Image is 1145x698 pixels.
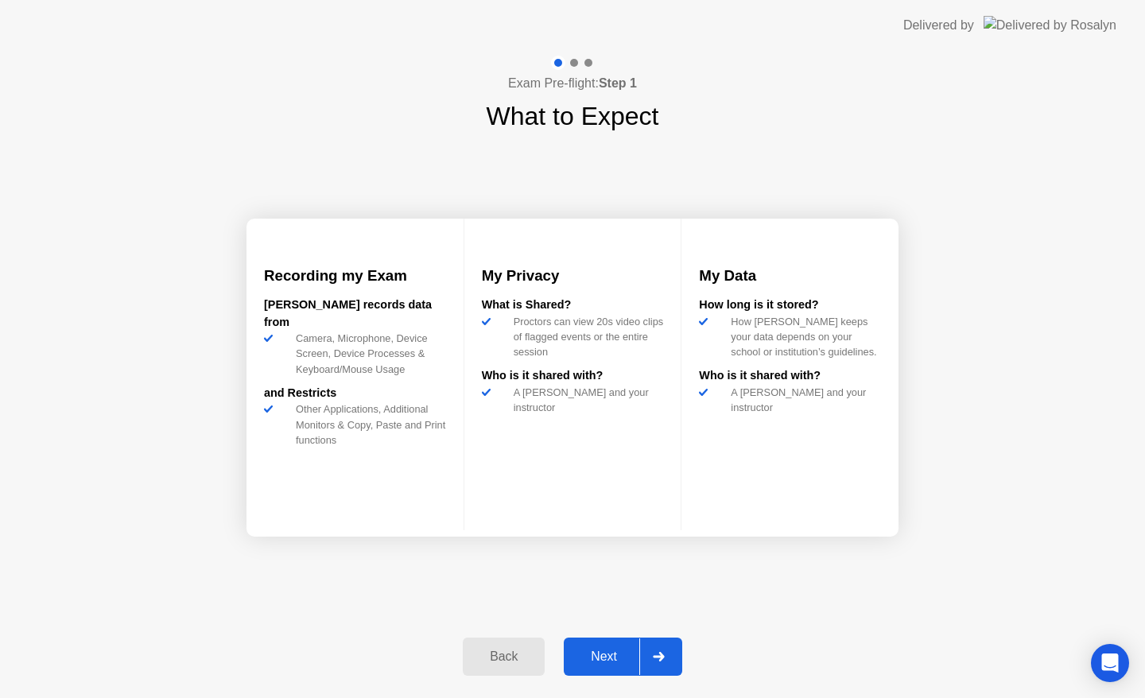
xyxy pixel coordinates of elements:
h4: Exam Pre-flight: [508,74,637,93]
button: Next [564,638,682,676]
div: Camera, Microphone, Device Screen, Device Processes & Keyboard/Mouse Usage [289,331,446,377]
div: Next [569,650,639,664]
div: Other Applications, Additional Monitors & Copy, Paste and Print functions [289,401,446,448]
h3: My Privacy [482,265,664,287]
div: Back [468,650,540,664]
h1: What to Expect [487,97,659,135]
div: Delivered by [903,16,974,35]
img: Delivered by Rosalyn [984,16,1116,34]
div: A [PERSON_NAME] and your instructor [507,385,664,415]
div: What is Shared? [482,297,664,314]
h3: My Data [699,265,881,287]
div: A [PERSON_NAME] and your instructor [724,385,881,415]
button: Back [463,638,545,676]
div: and Restricts [264,385,446,402]
div: How [PERSON_NAME] keeps your data depends on your school or institution’s guidelines. [724,314,881,360]
div: Who is it shared with? [482,367,664,385]
div: Open Intercom Messenger [1091,644,1129,682]
div: Proctors can view 20s video clips of flagged events or the entire session [507,314,664,360]
h3: Recording my Exam [264,265,446,287]
b: Step 1 [599,76,637,90]
div: [PERSON_NAME] records data from [264,297,446,331]
div: How long is it stored? [699,297,881,314]
div: Who is it shared with? [699,367,881,385]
